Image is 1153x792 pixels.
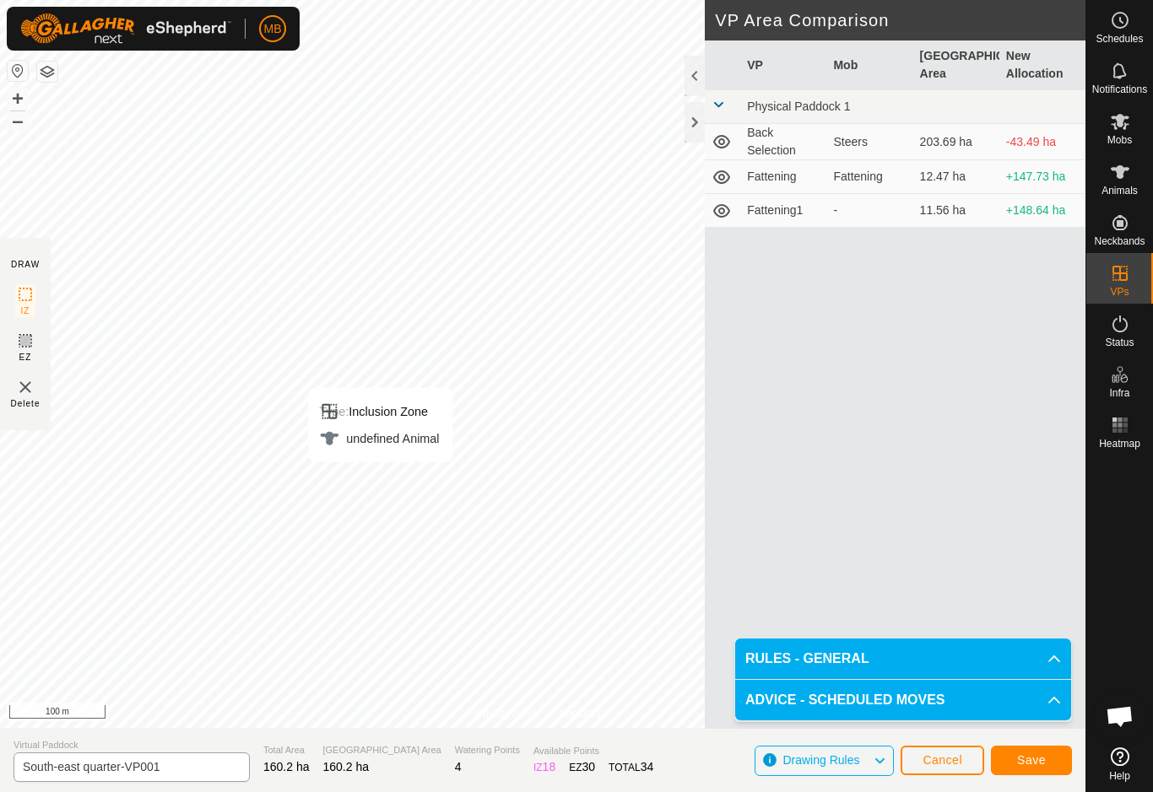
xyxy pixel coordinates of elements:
span: 30 [582,760,596,773]
span: Infra [1109,388,1129,398]
h2: VP Area Comparison [715,10,1085,30]
span: Watering Points [455,743,520,757]
td: +147.73 ha [999,160,1085,194]
span: Physical Paddock 1 [747,100,850,113]
div: IZ [533,758,555,776]
span: Save [1017,753,1046,767]
button: Save [991,746,1072,775]
th: [GEOGRAPHIC_DATA] Area [913,40,999,90]
div: Inclusion Zone [319,401,439,422]
a: Help [1086,741,1153,788]
button: – [8,110,28,131]
td: Fattening [740,160,826,194]
div: DRAW [11,258,40,271]
td: 11.56 ha [913,194,999,228]
span: ADVICE - SCHEDULED MOVES [745,690,945,710]
span: Schedules [1096,34,1143,44]
a: Privacy Policy [476,706,539,721]
td: Back Selection [740,124,826,160]
span: Notifications [1092,84,1147,94]
span: 4 [455,760,462,773]
p-accordion-header: RULES - GENERAL [735,638,1071,679]
p-accordion-header: ADVICE - SCHEDULED MOVES [735,680,1071,720]
span: [GEOGRAPHIC_DATA] Area [323,743,441,757]
div: EZ [569,758,595,776]
div: undefined Animal [319,428,439,449]
span: Help [1109,771,1130,781]
span: Animals [1102,186,1138,196]
span: Available Points [533,744,653,758]
span: Virtual Paddock [14,738,250,752]
span: Delete [11,397,41,410]
div: Steers [833,133,906,151]
div: - [833,202,906,219]
button: Cancel [901,746,984,775]
img: Gallagher Logo [20,13,231,44]
th: New Allocation [999,40,1085,90]
img: VP [15,377,35,397]
span: 34 [641,760,654,773]
span: VPs [1110,287,1129,297]
button: Map Layers [37,62,57,82]
span: RULES - GENERAL [745,649,869,669]
span: Total Area [263,743,310,757]
th: VP [740,40,826,90]
span: Neckbands [1094,236,1145,246]
span: Status [1105,337,1134,348]
td: +148.64 ha [999,194,1085,228]
button: Reset Map [8,61,28,81]
div: Open chat [1095,691,1145,741]
button: + [8,89,28,109]
span: 160.2 ha [263,760,310,773]
span: Heatmap [1099,439,1140,449]
span: Mobs [1107,135,1132,145]
div: Fattening [833,168,906,186]
th: Mob [826,40,912,90]
td: 203.69 ha [913,124,999,160]
td: -43.49 ha [999,124,1085,160]
span: Cancel [923,753,962,767]
a: Contact Us [560,706,609,721]
span: Drawing Rules [782,753,859,767]
span: 18 [543,760,556,773]
div: TOTAL [609,758,653,776]
span: EZ [19,351,32,364]
span: MB [264,20,282,38]
td: Fattening1 [740,194,826,228]
td: 12.47 ha [913,160,999,194]
span: 160.2 ha [323,760,370,773]
span: IZ [21,304,30,317]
